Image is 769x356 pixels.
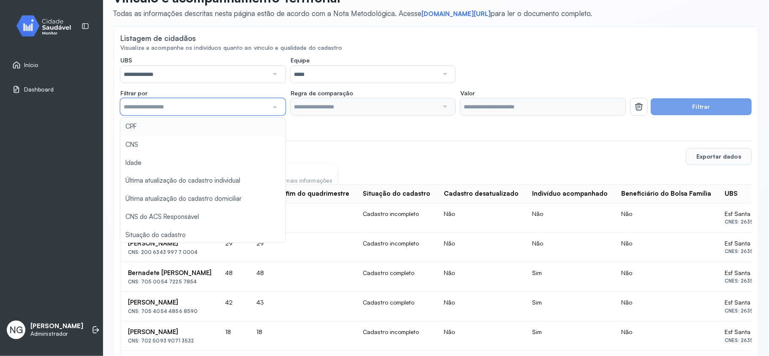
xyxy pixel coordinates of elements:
[250,233,356,262] td: 29
[218,292,250,321] td: 42
[128,240,212,248] div: [PERSON_NAME]
[356,321,437,351] td: Cadastro incompleto
[218,262,250,292] td: 48
[421,10,491,18] a: [DOMAIN_NAME][URL]
[725,308,766,314] div: CNES: 2635585
[532,190,608,198] div: Indivíduo acompanhado
[356,292,437,321] td: Cadastro completo
[525,262,614,292] td: Sim
[437,203,525,233] td: Não
[12,61,91,69] a: Início
[614,203,718,233] td: Não
[525,233,614,262] td: Não
[256,190,349,198] div: Idade no fim do quadrimestre
[725,190,738,198] div: UBS
[218,321,250,351] td: 18
[128,308,212,314] div: CNS: 705 4054 4856 8590
[24,86,54,93] span: Dashboard
[128,279,212,285] div: CNS: 705 0054 7225 7854
[120,136,285,154] li: CNS
[725,269,766,277] div: Esf Santa Rosa
[253,177,332,184] span: Clique para mais informações
[444,190,519,198] div: Cadastro desatualizado
[120,226,285,244] li: Situação do cadastro
[725,219,766,225] div: CNES: 2635585
[9,13,85,38] img: monitor.svg
[725,328,766,336] div: Esf Santa Rosa
[120,118,285,136] li: CPF
[218,233,250,262] td: 29
[614,262,718,292] td: Não
[614,321,718,351] td: Não
[120,44,752,51] div: Visualize e acompanhe os indivíduos quanto ao vínculo e qualidade do cadastro
[525,292,614,321] td: Sim
[686,148,752,165] button: Exportar dados
[120,172,285,190] li: Última atualização do cadastro individual
[614,233,718,262] td: Não
[128,338,212,344] div: CNS: 702 5093 9071 3532
[128,328,212,336] div: [PERSON_NAME]
[437,262,525,292] td: Não
[725,210,766,218] div: Esf Santa Rosa
[121,172,751,179] div: 1.811 registros encontrados
[356,203,437,233] td: Cadastro incompleto
[651,98,752,115] button: Filtrar
[250,321,356,351] td: 18
[120,190,285,208] li: Última atualização do cadastro domiciliar
[356,233,437,262] td: Cadastro incompleto
[437,321,525,351] td: Não
[113,9,592,18] span: Todas as informações descritas nesta página estão de acordo com a Nota Metodológica. Acesse para ...
[128,299,212,307] div: [PERSON_NAME]
[30,322,83,330] p: [PERSON_NAME]
[363,190,430,198] div: Situação do cadastro
[725,240,766,247] div: Esf Santa Rosa
[460,89,475,97] span: Valor
[250,292,356,321] td: 43
[614,292,718,321] td: Não
[120,154,285,172] li: Idade
[12,85,91,94] a: Dashboard
[437,292,525,321] td: Não
[250,203,356,233] td: 36
[30,330,83,337] p: Administrador
[128,269,212,277] div: Bernadete [PERSON_NAME]
[356,262,437,292] td: Cadastro completo
[120,89,147,97] span: Filtrar por
[120,57,132,64] span: UBS
[725,278,766,284] div: CNES: 2635585
[621,190,711,198] div: Beneficiário do Bolsa Família
[291,89,353,97] span: Regra de comparação
[120,34,196,43] div: Listagem de cidadãos
[437,233,525,262] td: Não
[725,299,766,306] div: Esf Santa Rosa
[525,203,614,233] td: Não
[525,321,614,351] td: Sim
[291,57,310,64] span: Equipe
[725,248,766,254] div: CNES: 2635585
[250,262,356,292] td: 48
[24,62,38,69] span: Início
[9,324,23,335] span: NG
[253,167,321,174] span: Super dica!
[128,249,212,255] div: CNS: 200 6343 9977 0004
[725,337,766,343] div: CNES: 2635585
[120,208,285,226] li: CNS do ACS Responsável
